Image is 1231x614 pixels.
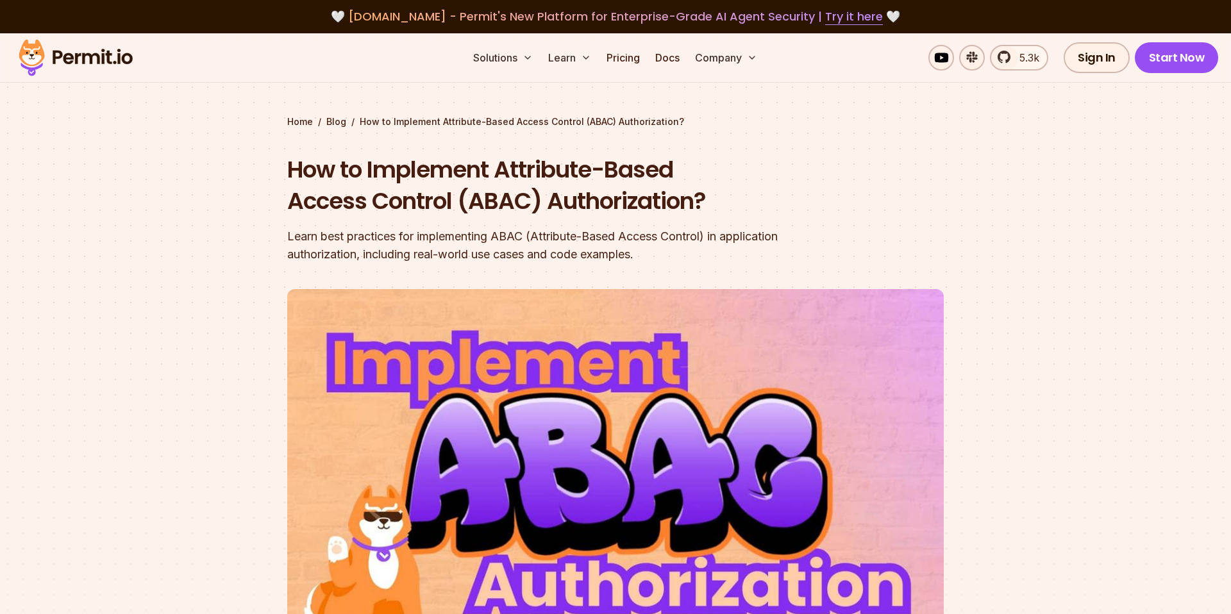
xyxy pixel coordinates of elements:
button: Company [690,45,762,71]
a: Sign In [1064,42,1130,73]
a: Blog [326,115,346,128]
div: / / [287,115,944,128]
a: Try it here [825,8,883,25]
a: Docs [650,45,685,71]
div: Learn best practices for implementing ABAC (Attribute-Based Access Control) in application author... [287,228,780,263]
img: Permit logo [13,36,138,79]
div: 🤍 🤍 [31,8,1200,26]
a: Home [287,115,313,128]
span: 5.3k [1012,50,1039,65]
span: [DOMAIN_NAME] - Permit's New Platform for Enterprise-Grade AI Agent Security | [348,8,883,24]
button: Learn [543,45,596,71]
a: Start Now [1135,42,1219,73]
h1: How to Implement Attribute-Based Access Control (ABAC) Authorization? [287,154,780,217]
a: 5.3k [990,45,1048,71]
a: Pricing [601,45,645,71]
button: Solutions [468,45,538,71]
